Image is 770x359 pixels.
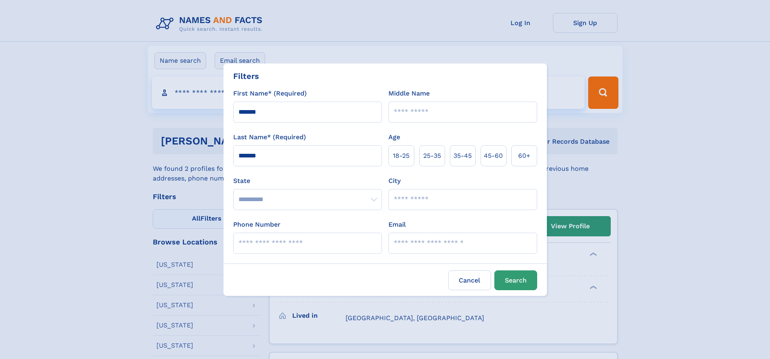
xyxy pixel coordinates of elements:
[454,151,472,161] span: 35‑45
[448,270,491,290] label: Cancel
[388,176,401,186] label: City
[494,270,537,290] button: Search
[484,151,503,161] span: 45‑60
[233,132,306,142] label: Last Name* (Required)
[388,89,430,98] label: Middle Name
[518,151,530,161] span: 60+
[388,220,406,229] label: Email
[233,89,307,98] label: First Name* (Required)
[233,220,281,229] label: Phone Number
[423,151,441,161] span: 25‑35
[388,132,400,142] label: Age
[233,70,259,82] div: Filters
[393,151,409,161] span: 18‑25
[233,176,382,186] label: State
